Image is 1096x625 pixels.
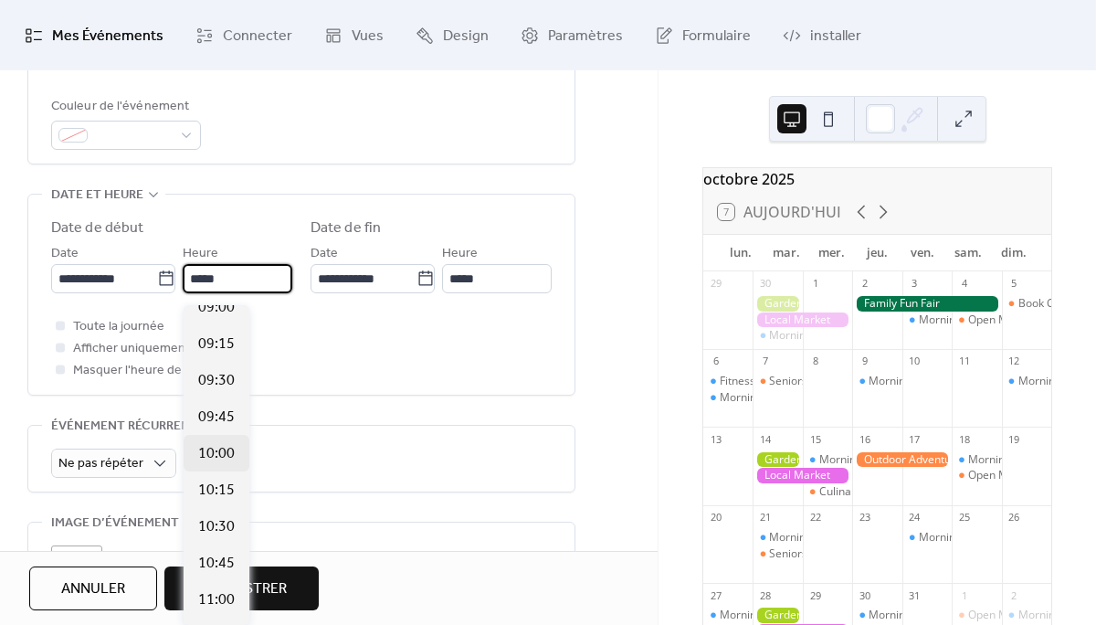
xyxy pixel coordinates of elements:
div: Morning Yoga Bliss [869,608,966,623]
div: 9 [858,355,871,368]
div: Gardening Workshop [753,452,802,468]
span: Formulaire [682,22,751,50]
div: 31 [908,588,922,602]
div: Local Market [753,312,852,328]
div: Open Mic Night [952,312,1001,328]
div: Outdoor Adventure Day [852,452,952,468]
div: Fitness Bootcamp [720,374,810,389]
div: ; [51,546,102,597]
span: 11:00 [198,589,235,611]
div: 30 [858,588,871,602]
button: Annuler [29,567,157,610]
div: 2 [858,277,871,291]
div: Morning Yoga Bliss [1002,374,1051,389]
div: 7 [758,355,772,368]
span: Ne pas répéter [58,451,143,476]
div: 21 [758,511,772,524]
div: 29 [709,277,722,291]
div: 25 [957,511,971,524]
span: Vues [352,22,384,50]
div: 10 [908,355,922,368]
div: Seniors' Social Tea [753,546,802,562]
div: 11 [957,355,971,368]
div: lun. [718,235,764,271]
div: Fitness Bootcamp [703,374,753,389]
div: Open Mic Night [968,312,1047,328]
a: Design [402,7,502,63]
div: sam. [945,235,991,271]
div: 16 [858,432,871,446]
div: Morning Yoga Bliss [703,608,753,623]
div: Morning Yoga Bliss [753,530,802,546]
div: 6 [709,355,722,368]
span: 09:30 [198,370,235,392]
div: Open Mic Night [952,608,1001,623]
div: Date de début [51,217,143,239]
span: 10:00 [198,443,235,465]
div: 3 [908,277,922,291]
div: Open Mic Night [952,468,1001,483]
div: Culinary Cooking Class [819,484,935,500]
div: 12 [1007,355,1021,368]
div: 18 [957,432,971,446]
div: Gardening Workshop [753,296,802,312]
div: 28 [758,588,772,602]
div: Morning Yoga Bliss [968,452,1066,468]
div: Family Fun Fair [852,296,1001,312]
span: Masquer l'heure de fin [73,360,199,382]
div: Morning Yoga Bliss [919,530,1017,546]
a: Vues [311,7,397,63]
div: mer. [809,235,855,271]
span: Date et heure [51,185,143,207]
div: 22 [808,511,822,524]
div: mar. [764,235,809,271]
div: Morning Yoga Bliss [769,328,867,344]
span: Afficher uniquement la date [73,338,230,360]
div: Open Mic Night [968,608,1047,623]
div: 8 [808,355,822,368]
a: Mes Événements [11,7,177,63]
div: Morning Yoga Bliss [720,390,817,406]
div: Morning Yoga Bliss [902,312,952,328]
div: 5 [1007,277,1021,291]
div: octobre 2025 [703,168,1051,190]
div: Morning Yoga Bliss [803,452,852,468]
span: Paramètres [548,22,623,50]
div: Open Mic Night [968,468,1047,483]
span: Heure [183,243,218,265]
div: Morning Yoga Bliss [952,452,1001,468]
div: 27 [709,588,722,602]
span: Date [51,243,79,265]
span: 10:30 [198,516,235,538]
div: 1 [808,277,822,291]
a: Paramètres [507,7,637,63]
div: 1 [957,588,971,602]
div: 30 [758,277,772,291]
span: Événement récurrent [51,416,198,438]
div: ven. [900,235,945,271]
div: jeu. [855,235,901,271]
div: Morning Yoga Bliss [902,530,952,546]
div: Morning Yoga Bliss [869,374,966,389]
div: 13 [709,432,722,446]
div: Couleur de l'événement [51,96,197,118]
div: Morning Yoga Bliss [753,328,802,344]
div: 17 [908,432,922,446]
div: 26 [1007,511,1021,524]
div: 19 [1007,432,1021,446]
div: 15 [808,432,822,446]
div: Book Club Gathering [1002,296,1051,312]
div: Seniors' Social Tea [769,374,865,389]
span: Connecter [223,22,292,50]
div: Culinary Cooking Class [803,484,852,500]
span: Mes Événements [52,22,163,50]
div: Morning Yoga Bliss [769,530,867,546]
div: Morning Yoga Bliss [919,312,1017,328]
button: Enregistrer [164,567,319,610]
div: 24 [908,511,922,524]
span: 10:15 [198,480,235,502]
a: Formulaire [641,7,764,63]
span: Heure [442,243,478,265]
div: Morning Yoga Bliss [1002,608,1051,623]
